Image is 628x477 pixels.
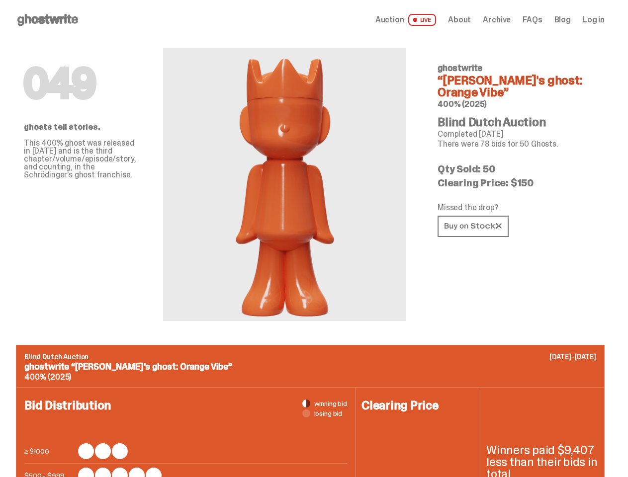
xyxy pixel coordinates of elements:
[24,362,596,371] p: ghostwrite “[PERSON_NAME]'s ghost: Orange Vibe”
[314,400,347,407] span: winning bid
[24,139,136,179] p: This 400% ghost was released in [DATE] and is the third chapter/volume/episode/story, and countin...
[375,14,436,26] a: Auction LIVE
[24,64,136,103] h1: 049
[438,164,597,174] p: Qty Sold: 50
[438,99,487,109] span: 400% (2025)
[549,353,596,360] p: [DATE]-[DATE]
[408,14,437,26] span: LIVE
[314,410,343,417] span: losing bid
[438,140,597,148] p: There were 78 bids for 50 Ghosts.
[438,62,482,74] span: ghostwrite
[225,48,344,321] img: ghostwrite&ldquo;Schrödinger's ghost: Orange Vibe&rdquo;
[24,372,71,382] span: 400% (2025)
[438,204,597,212] p: Missed the drop?
[24,443,74,459] p: ≥ $1000
[438,130,597,138] p: Completed [DATE]
[438,178,597,188] p: Clearing Price: $150
[483,16,511,24] a: Archive
[523,16,542,24] a: FAQs
[438,116,597,128] h4: Blind Dutch Auction
[375,16,404,24] span: Auction
[24,123,136,131] p: ghosts tell stories.
[24,353,596,360] p: Blind Dutch Auction
[554,16,571,24] a: Blog
[361,399,474,411] h4: Clearing Price
[438,75,597,98] h4: “[PERSON_NAME]'s ghost: Orange Vibe”
[583,16,605,24] a: Log in
[448,16,471,24] a: About
[24,399,347,443] h4: Bid Distribution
